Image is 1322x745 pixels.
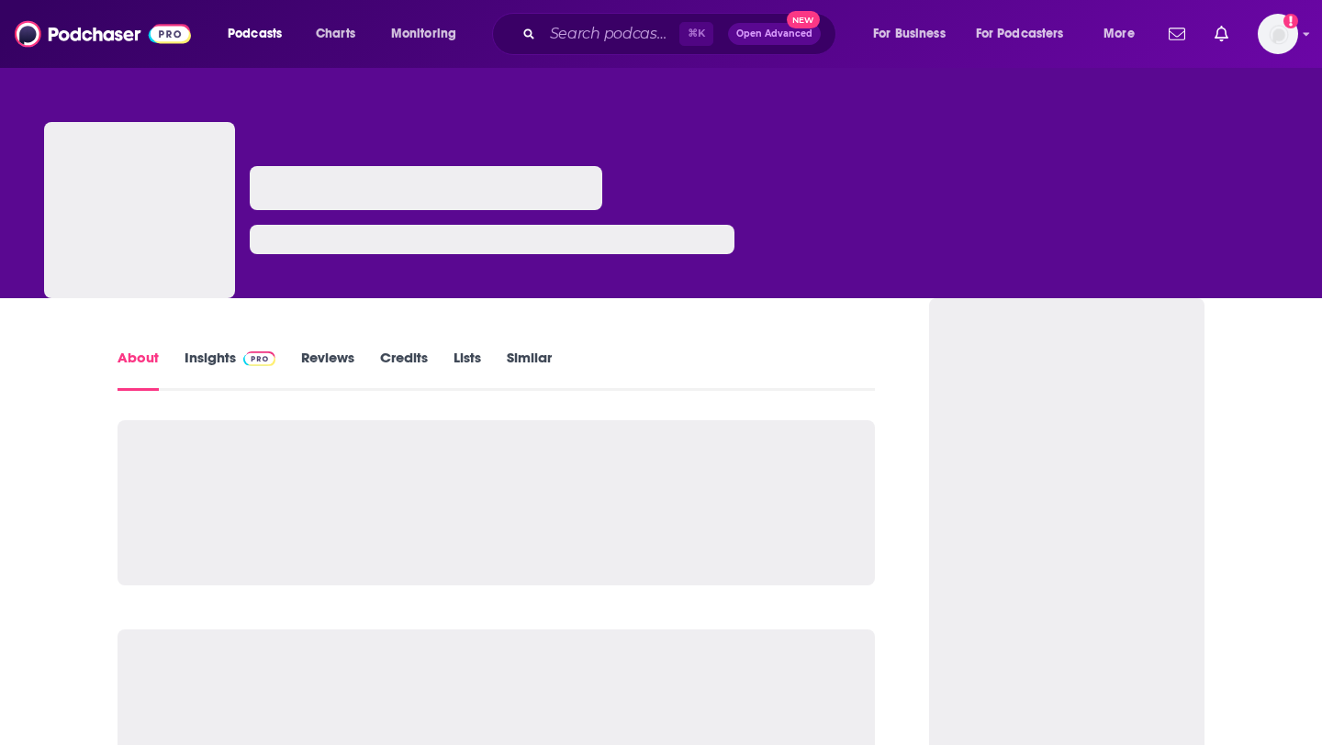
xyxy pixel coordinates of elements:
[964,19,1091,49] button: open menu
[304,19,366,49] a: Charts
[454,349,481,391] a: Lists
[301,349,354,391] a: Reviews
[1258,14,1298,54] span: Logged in as kbastian
[787,11,820,28] span: New
[510,13,854,55] div: Search podcasts, credits, & more...
[1207,18,1236,50] a: Show notifications dropdown
[185,349,275,391] a: InsightsPodchaser Pro
[728,23,821,45] button: Open AdvancedNew
[15,17,191,51] img: Podchaser - Follow, Share and Rate Podcasts
[1283,14,1298,28] svg: Add a profile image
[873,21,946,47] span: For Business
[679,22,713,46] span: ⌘ K
[860,19,969,49] button: open menu
[736,29,812,39] span: Open Advanced
[228,21,282,47] span: Podcasts
[380,349,428,391] a: Credits
[316,21,355,47] span: Charts
[378,19,480,49] button: open menu
[543,19,679,49] input: Search podcasts, credits, & more...
[215,19,306,49] button: open menu
[1104,21,1135,47] span: More
[243,351,275,366] img: Podchaser Pro
[1258,14,1298,54] img: User Profile
[1258,14,1298,54] button: Show profile menu
[391,21,456,47] span: Monitoring
[976,21,1064,47] span: For Podcasters
[1091,19,1158,49] button: open menu
[507,349,552,391] a: Similar
[118,349,159,391] a: About
[1161,18,1193,50] a: Show notifications dropdown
